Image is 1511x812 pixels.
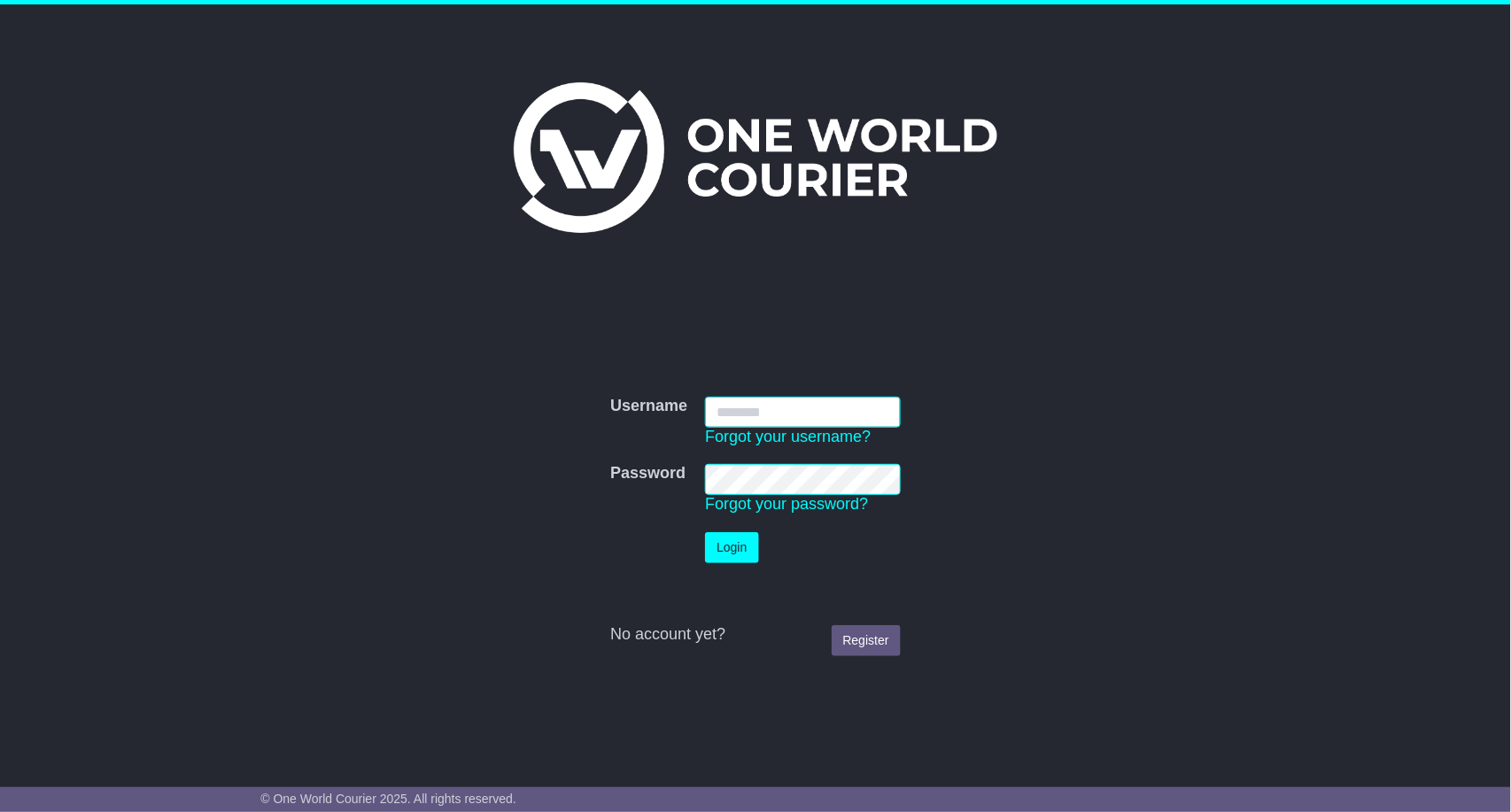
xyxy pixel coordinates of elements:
a: Forgot your username? [705,428,871,445]
label: Username [610,397,687,416]
div: No account yet? [610,625,900,645]
img: One World [514,82,997,233]
a: Forgot your password? [705,495,868,513]
a: Register [832,625,901,656]
label: Password [610,464,686,483]
button: Login [705,532,758,563]
span: © One World Courier 2025. All rights reserved. [260,792,516,806]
